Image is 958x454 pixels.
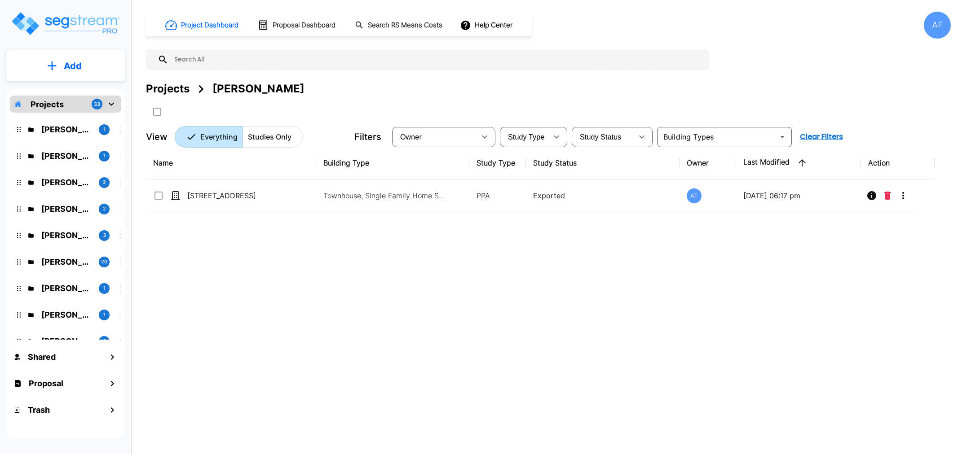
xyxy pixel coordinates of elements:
button: SelectAll [148,103,166,121]
span: Owner [400,133,422,141]
input: Search All [168,49,705,70]
p: 1 [103,311,106,319]
h1: Shared [28,351,56,363]
p: 2 [103,179,106,186]
button: Delete [881,187,894,205]
h1: Project Dashboard [181,20,238,31]
p: Everything [200,131,238,142]
button: Proposal Dashboard [254,16,340,35]
button: Add [6,53,125,79]
button: Help Center [458,17,516,34]
p: [DATE] 06:17 pm [743,190,854,201]
button: Open [776,131,789,143]
p: Abba Stein [41,309,92,321]
p: Projects [31,98,64,110]
p: 3 [103,231,106,239]
th: Building Type [316,147,469,179]
button: Project Dashboard [162,15,243,35]
p: Kevin Van Beek [41,203,92,215]
p: 1 [103,152,106,160]
p: 1 [103,126,106,133]
p: PPA [477,190,519,201]
p: Exported [533,190,672,201]
th: Action [861,147,935,179]
p: View [146,130,168,144]
div: AF [924,12,951,39]
h1: Search RS Means Costs [368,20,442,31]
input: Building Types [660,131,774,143]
button: Search RS Means Costs [351,17,447,34]
th: Last Modified [736,147,861,179]
p: Townhouse, Single Family Home Site [323,190,445,201]
h1: Proposal Dashboard [273,20,336,31]
button: Clear Filters [796,128,847,146]
p: Filters [354,130,381,144]
p: Studies Only [248,131,291,142]
p: Add [64,59,82,73]
div: [PERSON_NAME] [212,81,305,97]
button: More-Options [894,187,912,205]
h1: Proposal [29,377,63,389]
p: Taoufik Lahrache [41,282,92,294]
button: Everything [175,126,243,148]
span: Study Type [508,133,544,141]
th: Name [146,147,316,179]
p: Bruce Teitelbaum [41,176,92,188]
div: AF [687,188,702,203]
p: Elchonon Weinberg [41,150,92,162]
div: Select [394,124,476,149]
p: 1 [103,284,106,292]
p: Abba Stein [41,256,92,268]
h1: Trash [28,404,50,416]
div: Projects [146,81,190,97]
p: 20 [101,258,107,266]
img: Logo [10,11,120,36]
p: Dani Sternbuch [41,229,92,241]
p: [STREET_ADDRESS] [187,190,277,201]
p: Dilip Vadakkoot [41,123,92,135]
th: Study Type [469,147,526,179]
p: Florence Yee [41,335,92,347]
th: Study Status [526,147,679,179]
button: Studies Only [243,126,303,148]
p: 2 [103,205,106,213]
p: 33 [94,100,100,108]
p: 1 [103,337,106,345]
div: Select [502,124,547,149]
button: Info [863,187,881,205]
span: Study Status [580,133,622,141]
div: Platform [175,126,303,148]
th: Owner [680,147,736,179]
div: Select [574,124,633,149]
